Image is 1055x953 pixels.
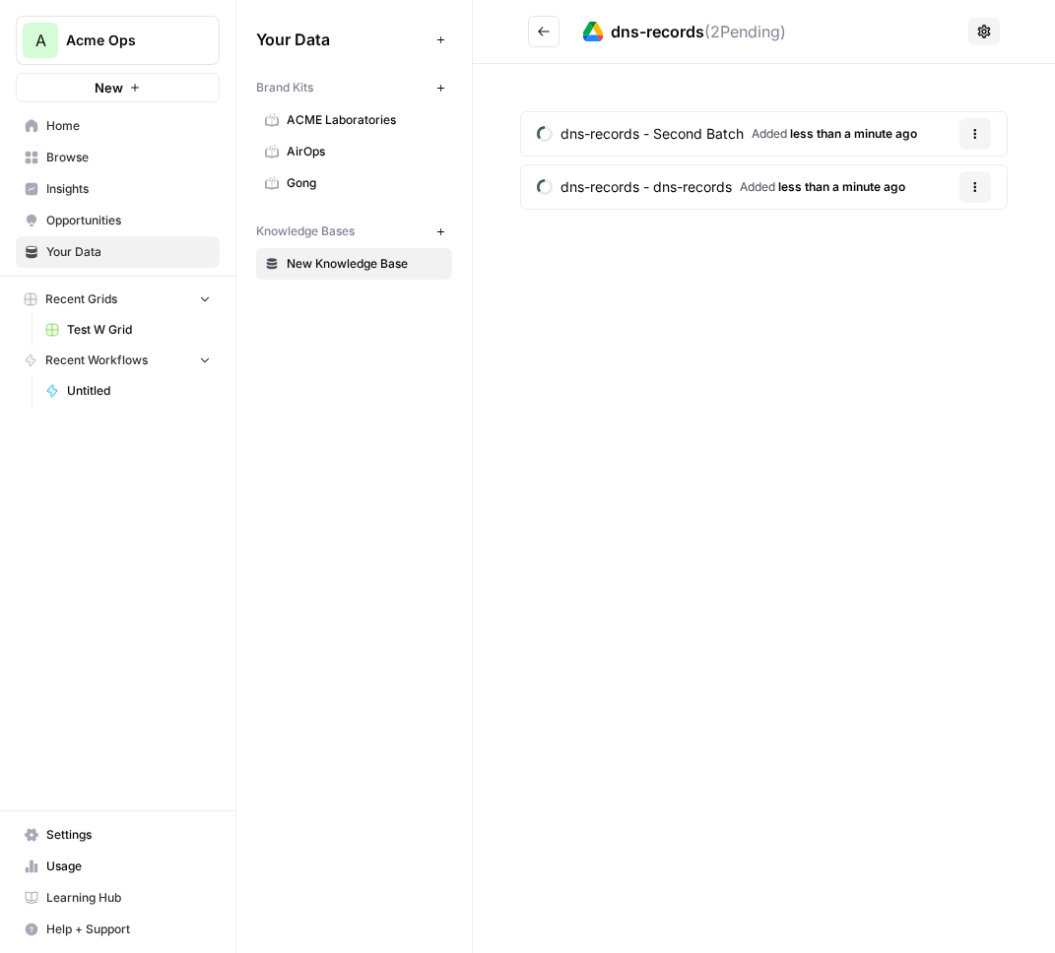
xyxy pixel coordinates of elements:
[16,173,220,205] a: Insights
[16,142,220,173] a: Browse
[67,321,211,339] span: Test W Grid
[560,124,744,144] span: dns-records - Second Batch
[287,111,443,129] span: ACME Laboratories
[287,255,443,273] span: New Knowledge Base
[36,314,220,346] a: Test W Grid
[256,79,313,96] span: Brand Kits
[46,149,211,166] span: Browse
[46,889,211,907] span: Learning Hub
[46,921,211,938] span: Help + Support
[66,31,185,50] span: Acme Ops
[46,212,211,229] span: Opportunities
[46,180,211,198] span: Insights
[521,112,933,156] a: dns-records - Second BatchAdded less than a minute ago
[256,104,452,136] a: ACME Laboratories
[560,177,732,197] span: dns-records - dns-records
[16,819,220,851] a: Settings
[704,22,786,41] span: ( 2 Pending)
[16,236,220,268] a: Your Data
[16,205,220,236] a: Opportunities
[46,826,211,844] span: Settings
[46,243,211,261] span: Your Data
[752,125,917,143] span: Added
[16,16,220,65] button: Workspace: Acme Ops
[95,78,123,97] span: New
[45,351,148,369] span: Recent Workflows
[67,382,211,400] span: Untitled
[528,16,560,47] button: Go back
[35,29,46,52] span: A
[256,248,452,280] a: New Knowledge Base
[16,914,220,945] button: Help + Support
[256,28,429,51] span: Your Data
[256,136,452,167] a: AirOps
[521,165,921,209] a: dns-records - dns-recordsAdded less than a minute ago
[16,346,220,375] button: Recent Workflows
[16,882,220,914] a: Learning Hub
[16,851,220,882] a: Usage
[16,285,220,314] button: Recent Grids
[256,167,452,199] a: Gong
[16,110,220,142] a: Home
[46,858,211,875] span: Usage
[16,73,220,102] button: New
[778,179,905,194] span: less than a minute ago
[287,143,443,160] span: AirOps
[256,222,355,240] span: Knowledge Bases
[287,174,443,192] span: Gong
[36,375,220,407] a: Untitled
[45,290,117,308] span: Recent Grids
[790,126,917,141] span: less than a minute ago
[611,22,704,41] span: dns-records
[740,178,905,196] span: Added
[46,117,211,135] span: Home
